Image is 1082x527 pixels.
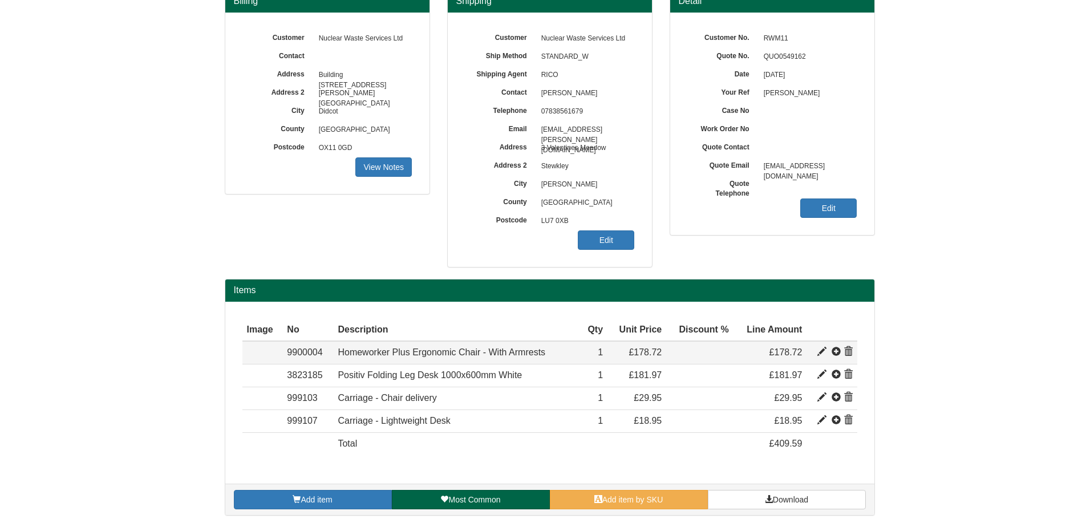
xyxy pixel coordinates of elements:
[687,176,758,198] label: Quote Telephone
[242,139,313,152] label: Postcode
[687,66,758,79] label: Date
[301,495,332,504] span: Add item
[769,439,803,448] span: £409.59
[242,48,313,61] label: Contact
[758,157,857,176] span: [EMAIL_ADDRESS][DOMAIN_NAME]
[465,212,536,225] label: Postcode
[580,319,608,342] th: Qty
[687,121,758,134] label: Work Order No
[598,347,603,357] span: 1
[666,319,733,342] th: Discount %
[536,176,635,194] span: [PERSON_NAME]
[800,198,857,218] a: Edit
[769,370,803,380] span: £181.97
[769,347,803,357] span: £178.72
[536,30,635,48] span: Nuclear Waste Services Ltd
[607,319,666,342] th: Unit Price
[598,393,603,403] span: 1
[282,387,333,410] td: 999103
[687,30,758,43] label: Customer No.
[465,84,536,98] label: Contact
[774,416,802,425] span: £18.95
[536,121,635,139] span: [EMAIL_ADDRESS][PERSON_NAME][DOMAIN_NAME]
[465,103,536,116] label: Telephone
[536,194,635,212] span: [GEOGRAPHIC_DATA]
[465,139,536,152] label: Address
[687,84,758,98] label: Your Ref
[282,364,333,387] td: 3823185
[465,66,536,79] label: Shipping Agent
[598,416,603,425] span: 1
[282,319,333,342] th: No
[313,103,412,121] span: Didcot
[313,139,412,157] span: OX11 0GD
[242,121,313,134] label: County
[313,66,412,84] span: Building [STREET_ADDRESS]
[355,157,412,177] a: View Notes
[282,341,333,364] td: 9900004
[536,212,635,230] span: LU7 0XB
[687,139,758,152] label: Quote Contact
[234,285,866,295] h2: Items
[773,495,808,504] span: Download
[536,103,635,121] span: 07838561679
[242,103,313,116] label: City
[338,370,522,380] span: Positiv Folding Leg Desk 1000x600mm White
[687,48,758,61] label: Quote No.
[629,347,662,357] span: £178.72
[578,230,634,250] a: Edit
[333,319,580,342] th: Description
[708,490,866,509] a: Download
[242,30,313,43] label: Customer
[313,84,412,103] span: [PERSON_NAME][GEOGRAPHIC_DATA]
[598,370,603,380] span: 1
[758,84,857,103] span: [PERSON_NAME]
[313,30,412,48] span: Nuclear Waste Services Ltd
[465,194,536,207] label: County
[338,416,450,425] span: Carriage - Lightweight Desk
[634,416,662,425] span: £18.95
[333,432,580,455] td: Total
[758,66,857,84] span: [DATE]
[242,319,283,342] th: Image
[536,139,635,157] span: 3 Valentines Meadow
[282,410,333,433] td: 999107
[448,495,500,504] span: Most Common
[758,30,857,48] span: RWM11
[465,121,536,134] label: Email
[338,393,436,403] span: Carriage - Chair delivery
[536,48,635,66] span: STANDARD_W
[758,48,857,66] span: QUO0549162
[465,157,536,171] label: Address 2
[687,103,758,116] label: Case No
[338,347,545,357] span: Homeworker Plus Ergonomic Chair - With Armrests
[242,66,313,79] label: Address
[774,393,802,403] span: £29.95
[536,157,635,176] span: Stewkley
[465,176,536,189] label: City
[629,370,662,380] span: £181.97
[465,30,536,43] label: Customer
[687,157,758,171] label: Quote Email
[313,121,412,139] span: [GEOGRAPHIC_DATA]
[734,319,807,342] th: Line Amount
[465,48,536,61] label: Ship Method
[536,84,635,103] span: [PERSON_NAME]
[242,84,313,98] label: Address 2
[536,66,635,84] span: RICO
[634,393,662,403] span: £29.95
[602,495,663,504] span: Add item by SKU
